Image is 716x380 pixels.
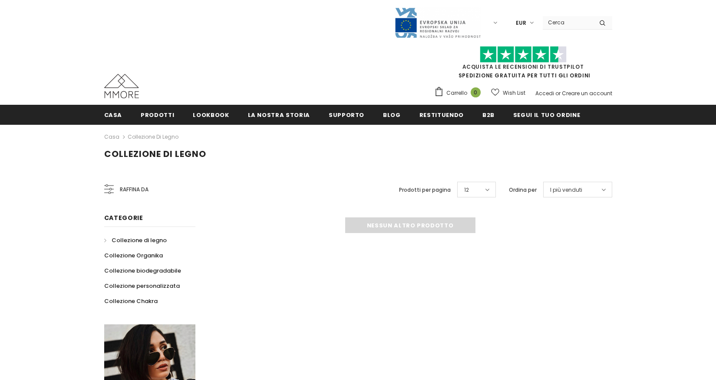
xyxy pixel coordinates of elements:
a: Creare un account [562,90,612,97]
span: SPEDIZIONE GRATUITA PER TUTTI GLI ORDINI [434,50,612,79]
span: B2B [482,111,495,119]
a: Javni Razpis [394,19,481,26]
span: Categorie [104,213,143,222]
a: La nostra storia [248,105,310,124]
span: Collezione di legno [112,236,167,244]
span: Segui il tuo ordine [513,111,580,119]
span: Lookbook [193,111,229,119]
a: B2B [482,105,495,124]
span: Collezione Chakra [104,297,158,305]
span: Collezione Organika [104,251,163,260]
label: Prodotti per pagina [399,186,451,194]
a: Restituendo [419,105,464,124]
span: I più venduti [550,186,582,194]
span: supporto [329,111,364,119]
a: Carrello 0 [434,87,485,100]
span: Collezione biodegradabile [104,267,181,275]
a: Collezione personalizzata [104,278,180,293]
span: Wish List [503,89,525,97]
span: La nostra storia [248,111,310,119]
a: supporto [329,105,364,124]
span: Casa [104,111,122,119]
img: Javni Razpis [394,7,481,39]
a: Collezione di legno [128,133,178,140]
span: Raffina da [120,185,148,194]
a: Collezione Chakra [104,293,158,309]
img: Casi MMORE [104,74,139,98]
span: Collezione di legno [104,148,206,160]
a: Segui il tuo ordine [513,105,580,124]
input: Search Site [543,16,593,29]
span: or [555,90,561,97]
a: Collezione Organika [104,248,163,263]
span: Restituendo [419,111,464,119]
a: Lookbook [193,105,229,124]
a: Collezione di legno [104,233,167,248]
a: Prodotti [141,105,174,124]
img: Fidati di Pilot Stars [480,46,567,63]
a: Casa [104,105,122,124]
label: Ordina per [509,186,537,194]
span: 12 [464,186,469,194]
a: Wish List [491,85,525,100]
a: Casa [104,132,119,142]
span: 0 [471,87,481,97]
a: Collezione biodegradabile [104,263,181,278]
a: Blog [383,105,401,124]
span: Prodotti [141,111,174,119]
span: Carrello [446,89,467,97]
a: Accedi [535,90,554,97]
span: Collezione personalizzata [104,282,180,290]
span: EUR [516,19,526,27]
a: Acquista le recensioni di TrustPilot [462,63,584,70]
span: Blog [383,111,401,119]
